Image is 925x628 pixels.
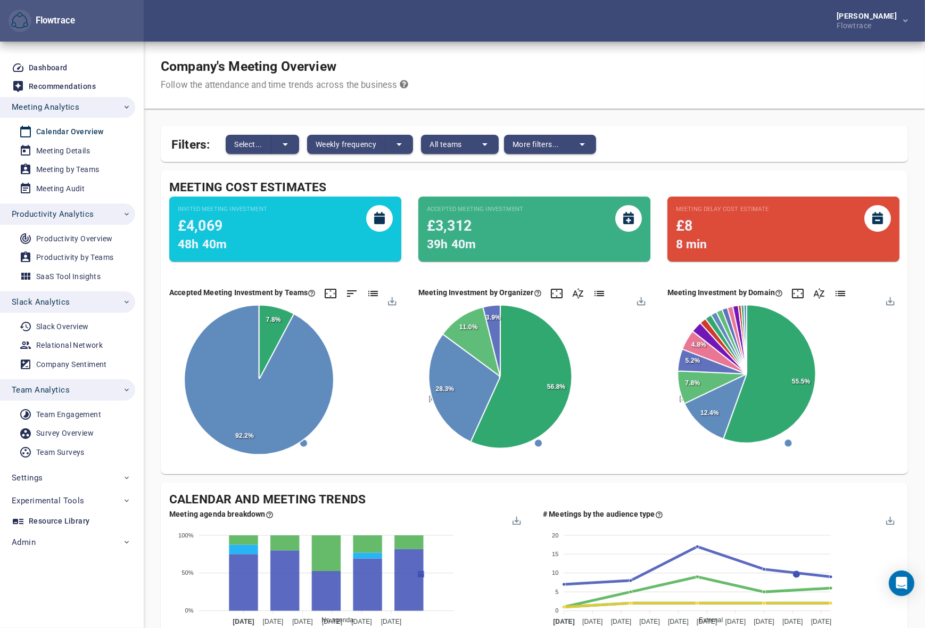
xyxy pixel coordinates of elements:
[427,217,472,234] span: £3,312
[427,205,523,214] small: Accepted Meeting Investment
[178,205,267,214] small: Invited Meeting Investment
[555,607,558,614] tspan: 0
[161,59,408,75] h1: Company's Meeting Overview
[12,471,43,485] span: Settings
[313,616,353,624] span: No agenda
[316,138,376,151] span: Weekly frequency
[178,532,194,539] tspan: 100%
[427,205,642,254] div: This estimate is based on internal ACCEPTED group and direct invites. This estimate uses team cos...
[9,10,75,32] div: Flowtrace
[185,607,194,614] tspan: 0%
[178,217,222,234] span: £4,069
[36,182,85,195] div: Meeting Audit
[552,569,559,576] tspan: 10
[12,535,36,549] span: Admin
[351,618,372,625] tspan: [DATE]
[553,618,575,625] tspan: [DATE]
[837,20,901,29] div: Flowtrace
[171,131,210,154] span: Filters:
[421,135,471,154] button: All teams
[511,515,521,524] div: Menu
[504,135,596,154] div: split button
[421,135,499,154] div: split button
[29,80,96,93] div: Recommendations
[782,618,803,625] tspan: [DATE]
[307,135,413,154] div: split button
[12,295,70,309] span: Slack Analytics
[572,287,584,300] div: Click here to sort by the name
[418,287,542,298] div: Here we estimate the costs of the meetings based on ACCEPTED, PENDING, and TENTATIVE invites (dir...
[668,618,689,625] tspan: [DATE]
[322,618,343,625] tspan: [DATE]
[29,515,89,528] div: Resource Library
[676,237,707,251] span: 8 min
[552,532,559,539] tspan: 20
[725,618,746,625] tspan: [DATE]
[754,618,774,625] tspan: [DATE]
[307,135,385,154] button: Weekly frequency
[36,232,112,246] div: Productivity Overview
[36,339,103,352] div: Relational Network
[36,144,90,158] div: Meeting Details
[676,205,891,254] div: This estimate is based video call start times. Value in brackes is extrapolated against all meeti...
[36,251,113,264] div: Productivity by Teams
[29,61,68,75] div: Dashboard
[12,100,79,114] span: Meeting Analytics
[543,509,663,519] div: Here you can see how many meetings by the type of audiences. Audience is classed as either intern...
[421,395,488,402] span: [PERSON_NAME]...
[12,383,70,397] span: Team Analytics
[169,509,274,519] div: Here's the agenda information from your meetings. No agenda means the description field of the ca...
[36,408,101,421] div: Team Engagement
[11,12,28,29] img: Flowtrace
[234,138,262,151] span: Select...
[676,217,692,234] span: £8
[226,135,299,154] div: split button
[813,287,825,300] div: Click here to sort by the name
[36,125,104,138] div: Calendar Overview
[36,427,94,440] div: Survey Overview
[161,79,408,92] div: Follow the attendance and time trends across the business
[582,618,603,625] tspan: [DATE]
[36,270,101,283] div: SaaS Tool Insights
[837,12,901,20] div: [PERSON_NAME]
[233,618,254,625] tspan: [DATE]
[885,515,894,524] div: Menu
[504,135,568,154] button: More filters...
[430,138,462,151] span: All teams
[834,287,847,300] div: Click here to show list data
[226,135,271,154] button: Select...
[181,569,194,576] tspan: 50%
[178,205,393,254] div: This estimate is based on group and direct invites. This estimate uses team cost estimate overrid...
[811,618,832,625] tspan: [DATE]
[672,395,732,402] span: [DOMAIN_NAME]
[550,287,563,300] div: Click here to expand
[36,446,85,459] div: Team Surveys
[555,589,558,595] tspan: 5
[552,551,559,557] tspan: 15
[635,296,645,305] div: Menu
[169,179,899,197] div: Meeting Cost Estimates
[593,287,606,300] div: Click here to show list data
[12,494,85,508] span: Experimental Tools
[345,287,358,300] div: Click here to sort by the value
[820,9,916,32] button: [PERSON_NAME]Flowtrace
[324,287,337,300] div: Click here to expand
[178,237,227,251] span: 48h 40m
[889,570,914,596] div: Open Intercom Messenger
[667,287,783,298] div: Here we estimate the costs of the meetings based on the invited participants by their domains. Th...
[676,205,769,214] small: Meeting Delay Cost Estimate
[427,237,476,251] span: 39h 40m
[611,618,632,625] tspan: [DATE]
[36,163,99,176] div: Meeting by Teams
[367,287,379,300] div: Click here to show list data
[263,618,284,625] tspan: [DATE]
[381,618,402,625] tspan: [DATE]
[639,618,660,625] tspan: [DATE]
[9,10,31,32] button: Flowtrace
[36,320,89,333] div: Slack Overview
[387,296,396,305] div: Menu
[885,296,894,305] div: Menu
[791,287,804,300] div: Click here to expand
[513,138,559,151] span: More filters...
